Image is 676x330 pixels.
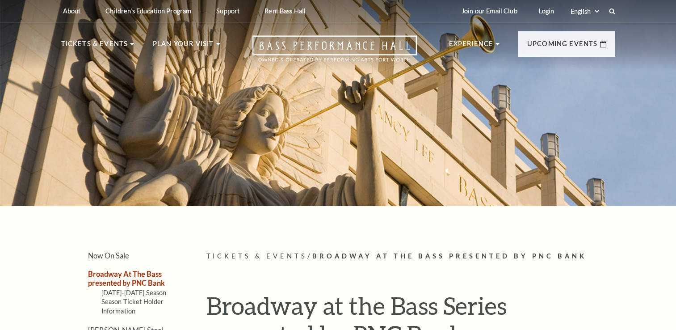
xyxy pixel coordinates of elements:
[206,251,615,262] p: /
[216,7,239,15] p: Support
[206,252,308,260] span: Tickets & Events
[61,38,128,55] p: Tickets & Events
[527,38,598,55] p: Upcoming Events
[265,7,306,15] p: Rent Bass Hall
[101,298,164,314] a: Season Ticket Holder Information
[105,7,191,15] p: Children's Education Program
[449,38,494,55] p: Experience
[88,270,165,287] a: Broadway At The Bass presented by PNC Bank
[88,251,129,260] a: Now On Sale
[101,289,167,296] a: [DATE]-[DATE] Season
[569,7,600,16] select: Select:
[153,38,214,55] p: Plan Your Visit
[312,252,587,260] span: Broadway At The Bass presented by PNC Bank
[63,7,81,15] p: About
